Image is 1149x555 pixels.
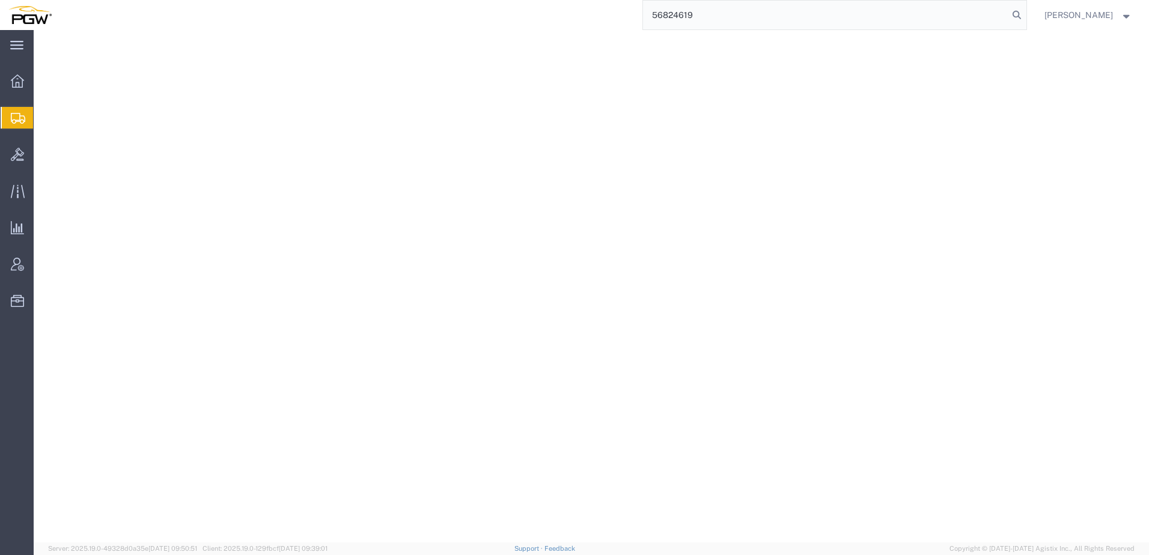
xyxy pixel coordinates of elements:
[1044,8,1133,22] button: [PERSON_NAME]
[949,544,1135,554] span: Copyright © [DATE]-[DATE] Agistix Inc., All Rights Reserved
[514,545,544,552] a: Support
[279,545,328,552] span: [DATE] 09:39:01
[544,545,575,552] a: Feedback
[148,545,197,552] span: [DATE] 09:50:51
[48,545,197,552] span: Server: 2025.19.0-49328d0a35e
[643,1,1008,29] input: Search for shipment number, reference number
[1044,8,1113,22] span: Amber Hickey
[203,545,328,552] span: Client: 2025.19.0-129fbcf
[8,6,52,24] img: logo
[34,30,1149,542] iframe: FS Legacy Container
